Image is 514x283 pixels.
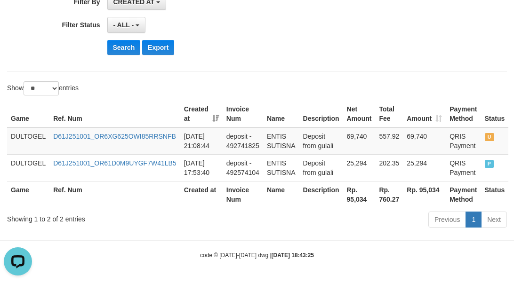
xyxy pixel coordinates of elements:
[4,4,32,32] button: Open LiveChat chat widget
[263,181,299,208] th: Name
[375,154,403,181] td: 202.35
[223,101,263,127] th: Invoice Num
[403,181,446,208] th: Rp. 95,034
[7,154,49,181] td: DULTOGEL
[481,101,509,127] th: Status
[49,181,180,208] th: Ref. Num
[180,127,223,155] td: [DATE] 21:08:44
[428,212,466,228] a: Previous
[466,212,482,228] a: 1
[485,160,494,168] span: PAID
[223,181,263,208] th: Invoice Num
[343,181,376,208] th: Rp. 95,034
[481,212,507,228] a: Next
[446,154,481,181] td: QRIS Payment
[299,127,343,155] td: Deposit from gulali
[446,101,481,127] th: Payment Method
[49,101,180,127] th: Ref. Num
[107,17,145,33] button: - ALL -
[7,211,207,224] div: Showing 1 to 2 of 2 entries
[375,181,403,208] th: Rp. 760.27
[24,81,59,95] select: Showentries
[299,101,343,127] th: Description
[263,154,299,181] td: ENTIS SUTISNA
[53,159,176,167] a: D61J251001_OR61D0M9UYGF7W41LB5
[375,101,403,127] th: Total Fee
[7,181,49,208] th: Game
[223,154,263,181] td: deposit - 492574104
[7,127,49,155] td: DULTOGEL
[403,154,446,181] td: 25,294
[223,127,263,155] td: deposit - 492741825
[180,181,223,208] th: Created at
[263,101,299,127] th: Name
[272,252,314,259] strong: [DATE] 18:43:25
[180,154,223,181] td: [DATE] 17:53:40
[113,21,134,29] span: - ALL -
[7,101,49,127] th: Game
[481,181,509,208] th: Status
[343,101,376,127] th: Net Amount
[299,181,343,208] th: Description
[403,101,446,127] th: Amount: activate to sort column ascending
[107,40,141,55] button: Search
[446,127,481,155] td: QRIS Payment
[200,252,314,259] small: code © [DATE]-[DATE] dwg |
[53,133,176,140] a: D61J251001_OR6XG625OWI85RRSNFB
[343,154,376,181] td: 25,294
[485,133,494,141] span: UNPAID
[7,81,79,95] label: Show entries
[142,40,174,55] button: Export
[375,127,403,155] td: 557.92
[446,181,481,208] th: Payment Method
[299,154,343,181] td: Deposit from gulali
[263,127,299,155] td: ENTIS SUTISNA
[403,127,446,155] td: 69,740
[180,101,223,127] th: Created at: activate to sort column ascending
[343,127,376,155] td: 69,740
